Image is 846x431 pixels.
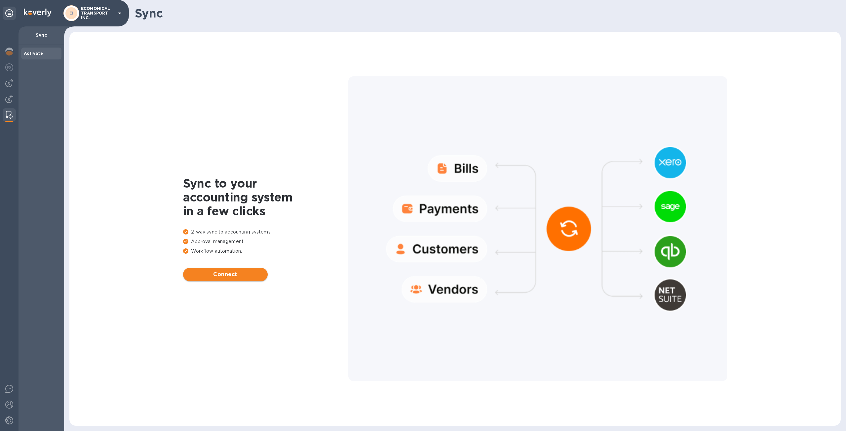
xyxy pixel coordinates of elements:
p: 2-way sync to accounting systems. [183,229,348,235]
p: Workflow automation. [183,248,348,255]
img: Foreign exchange [5,63,13,71]
p: Approval management. [183,238,348,245]
p: Sync [24,32,59,38]
h1: Sync [135,6,835,20]
span: Connect [188,270,262,278]
b: EI [69,11,74,16]
h1: Sync to your accounting system in a few clicks [183,176,348,218]
div: Unpin categories [3,7,16,20]
img: Logo [24,9,52,17]
p: ECONOMICAL TRANSPORT INC. [81,6,114,20]
b: Activate [24,51,43,56]
button: Connect [183,268,268,281]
